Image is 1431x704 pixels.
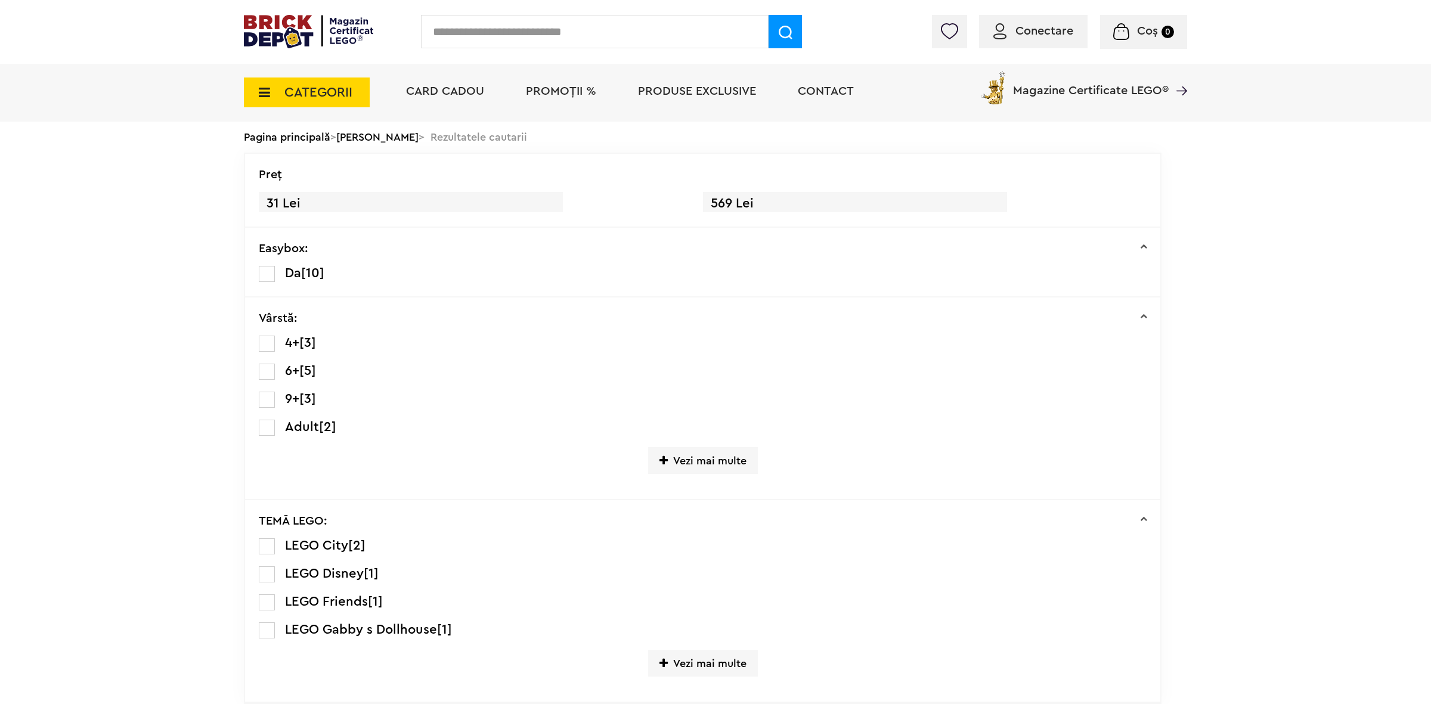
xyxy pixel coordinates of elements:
[319,420,336,433] span: [2]
[259,192,563,215] span: 31 Lei
[406,85,484,97] a: Card Cadou
[301,266,324,280] span: [10]
[648,447,758,474] span: Vezi mai multe
[284,86,352,99] span: CATEGORII
[244,132,330,142] a: Pagina principală
[1161,26,1174,38] small: 0
[285,266,301,280] span: Da
[285,392,299,405] span: 9+
[364,567,379,580] span: [1]
[1013,69,1169,97] span: Magazine Certificate LEGO®
[993,25,1073,37] a: Conectare
[259,169,282,181] p: Preţ
[336,132,419,142] a: [PERSON_NAME]
[368,595,383,608] span: [1]
[1169,69,1187,81] a: Magazine Certificate LEGO®
[299,392,316,405] span: [3]
[285,567,364,580] span: LEGO Disney
[703,192,1007,215] span: 569 Lei
[648,650,758,677] span: Vezi mai multe
[285,336,299,349] span: 4+
[526,85,596,97] a: PROMOȚII %
[259,515,327,527] p: TEMĂ LEGO:
[285,595,368,608] span: LEGO Friends
[244,122,1187,153] div: > > Rezultatele cautarii
[285,539,348,552] span: LEGO City
[1137,25,1158,37] span: Coș
[437,623,452,636] span: [1]
[259,243,308,255] p: Easybox:
[285,420,319,433] span: Adult
[299,364,316,377] span: [5]
[285,364,299,377] span: 6+
[348,539,366,552] span: [2]
[259,312,298,324] p: Vârstă:
[1015,25,1073,37] span: Conectare
[638,85,756,97] a: Produse exclusive
[285,623,437,636] span: LEGO Gabby s Dollhouse
[798,85,854,97] a: Contact
[299,336,316,349] span: [3]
